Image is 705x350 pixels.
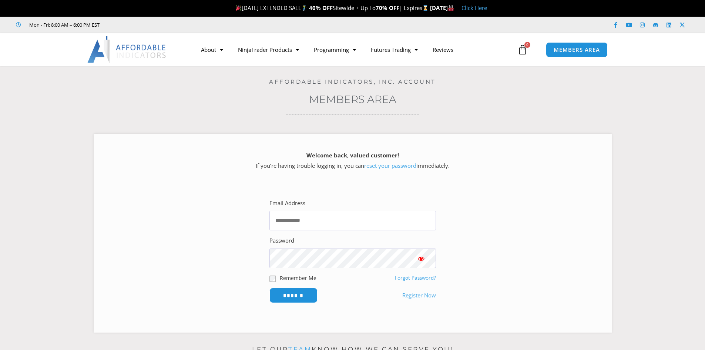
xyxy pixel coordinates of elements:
[363,41,425,58] a: Futures Trading
[309,93,396,106] a: Members Area
[231,41,306,58] a: NinjaTrader Products
[194,41,231,58] a: About
[430,4,454,11] strong: [DATE]
[364,162,416,169] a: reset your password
[376,4,399,11] strong: 70% OFF
[110,21,221,29] iframe: Customer reviews powered by Trustpilot
[107,150,599,171] p: If you’re having trouble logging in, you can immediately.
[546,42,608,57] a: MEMBERS AREA
[87,36,167,63] img: LogoAI | Affordable Indicators – NinjaTrader
[27,20,100,29] span: Mon - Fri: 8:00 AM – 6:00 PM EST
[234,4,430,11] span: [DATE] EXTENDED SALE Sitewide + Up To | Expires
[280,274,316,282] label: Remember Me
[423,5,428,11] img: ⌛
[269,236,294,246] label: Password
[448,5,454,11] img: 🏭
[402,290,436,301] a: Register Now
[506,39,539,60] a: 0
[425,41,461,58] a: Reviews
[554,47,600,53] span: MEMBERS AREA
[236,5,241,11] img: 🎉
[406,249,436,268] button: Show password
[524,42,530,48] span: 0
[269,198,305,209] label: Email Address
[306,41,363,58] a: Programming
[306,151,399,159] strong: Welcome back, valued customer!
[269,78,436,85] a: Affordable Indicators, Inc. Account
[461,4,487,11] a: Click Here
[302,5,307,11] img: 🏌️‍♂️
[194,41,516,58] nav: Menu
[309,4,333,11] strong: 40% OFF
[395,274,436,281] a: Forgot Password?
